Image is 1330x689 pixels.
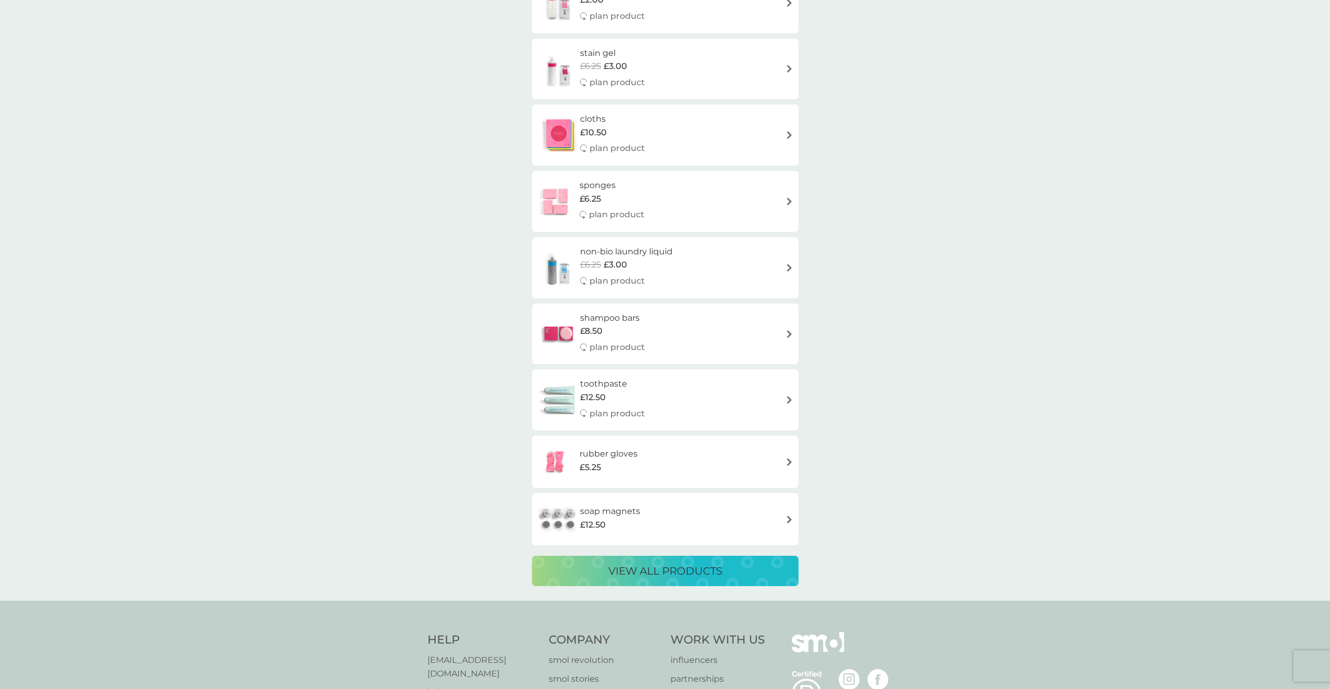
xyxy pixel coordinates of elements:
h4: Company [549,632,660,648]
img: arrow right [785,458,793,466]
a: partnerships [670,672,765,686]
span: £3.00 [604,258,627,272]
img: smol [792,632,844,668]
h6: sponges [580,179,644,192]
p: plan product [589,407,645,421]
img: rubber gloves [537,443,574,480]
img: arrow right [785,516,793,523]
span: £6.25 [580,258,601,272]
span: £12.50 [580,391,606,404]
a: [EMAIL_ADDRESS][DOMAIN_NAME] [427,653,539,680]
p: view all products [608,563,722,579]
span: £3.00 [604,60,627,73]
img: shampoo bars [537,316,580,352]
h6: stain gel [580,46,645,60]
p: plan product [589,208,644,221]
img: arrow right [785,396,793,404]
p: plan product [589,142,645,155]
img: sponges [537,183,574,219]
span: £5.25 [580,461,601,474]
span: £12.50 [580,518,606,532]
img: soap magnets [537,501,580,538]
h4: Work With Us [670,632,765,648]
img: arrow right [785,65,793,73]
a: influencers [670,653,765,667]
span: £6.25 [580,60,601,73]
h4: Help [427,632,539,648]
span: £10.50 [580,126,607,139]
img: arrow right [785,131,793,139]
p: plan product [589,274,645,288]
p: plan product [589,341,645,354]
a: smol stories [549,672,660,686]
span: £8.50 [580,324,603,338]
img: toothpaste [537,382,580,418]
h6: non-bio laundry liquid [580,245,673,259]
p: plan product [589,9,645,23]
p: plan product [589,76,645,89]
img: arrow right [785,264,793,272]
button: view all products [532,556,799,586]
h6: shampoo bars [580,311,645,325]
h6: soap magnets [580,505,640,518]
span: £6.25 [580,192,601,206]
img: stain gel [537,51,580,87]
img: arrow right [785,197,793,205]
img: cloths [537,117,580,154]
img: non-bio laundry liquid [537,249,580,286]
h6: cloths [580,112,645,126]
h6: rubber gloves [580,447,638,461]
h6: toothpaste [580,377,645,391]
a: smol revolution [549,653,660,667]
img: arrow right [785,330,793,338]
